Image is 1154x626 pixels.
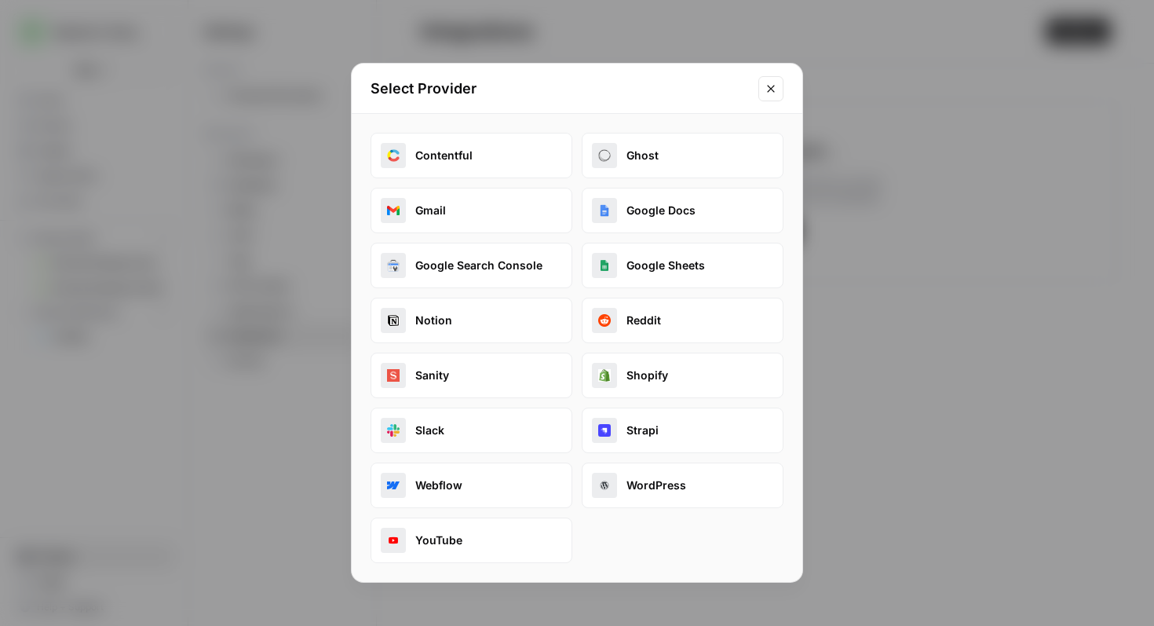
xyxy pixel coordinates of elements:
[387,204,400,217] img: gmail
[371,408,572,453] button: slackSlack
[387,479,400,492] img: webflow_oauth
[598,369,611,382] img: shopify
[582,133,783,178] button: ghostGhost
[387,149,400,162] img: contentful
[387,424,400,437] img: slack
[582,243,783,288] button: google_sheetsGoogle Sheets
[371,298,572,343] button: notionNotion
[598,314,611,327] img: reddit
[758,76,783,101] button: Close modal
[371,188,572,233] button: gmailGmail
[582,353,783,398] button: shopifyShopify
[598,149,611,162] img: ghost
[582,188,783,233] button: google_docsGoogle Docs
[598,259,611,272] img: google_sheets
[598,204,611,217] img: google_docs
[582,408,783,453] button: strapiStrapi
[598,479,611,492] img: wordpress
[387,534,400,547] img: youtube
[371,463,572,508] button: webflow_oauthWebflow
[582,298,783,343] button: redditReddit
[371,518,572,563] button: youtubeYouTube
[371,78,749,100] h2: Select Provider
[387,259,400,272] img: google_search_console
[371,133,572,178] button: contentfulContentful
[582,463,783,508] button: wordpressWordPress
[387,369,400,382] img: sanity
[598,424,611,437] img: strapi
[371,353,572,398] button: sanitySanity
[371,243,572,288] button: google_search_consoleGoogle Search Console
[387,314,400,327] img: notion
